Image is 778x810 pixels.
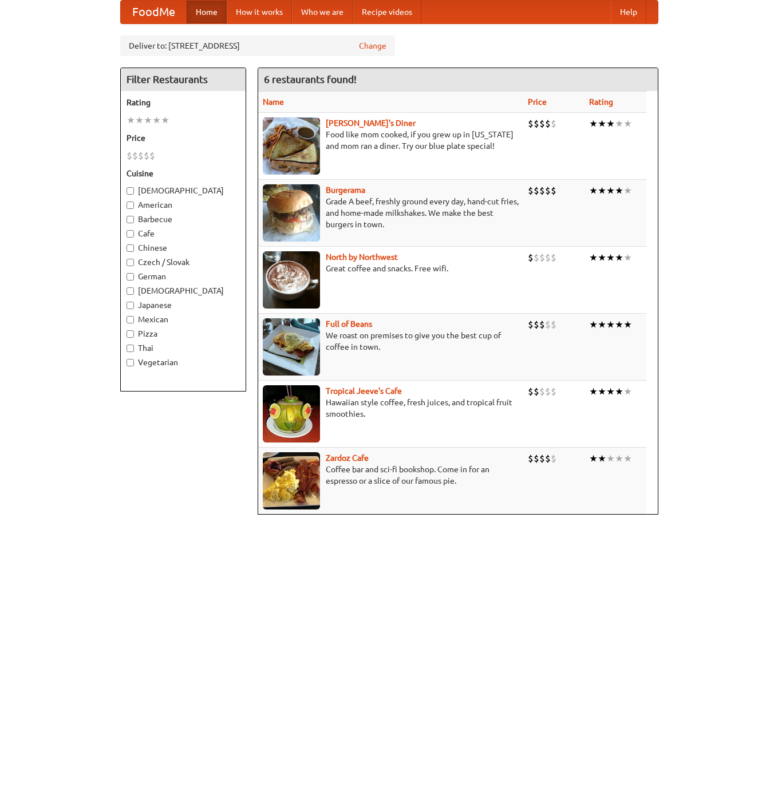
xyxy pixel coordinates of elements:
[127,314,240,325] label: Mexican
[606,251,615,264] li: ★
[534,318,539,331] li: $
[623,184,632,197] li: ★
[127,242,240,254] label: Chinese
[263,97,284,106] a: Name
[161,114,169,127] li: ★
[589,318,598,331] li: ★
[326,453,369,463] a: Zardoz Cafe
[263,318,320,376] img: beans.jpg
[551,452,556,465] li: $
[615,452,623,465] li: ★
[598,318,606,331] li: ★
[326,118,416,128] b: [PERSON_NAME]'s Diner
[623,117,632,130] li: ★
[528,452,534,465] li: $
[534,184,539,197] li: $
[589,452,598,465] li: ★
[127,230,134,238] input: Cafe
[263,330,519,353] p: We roast on premises to give you the best cup of coffee in town.
[528,385,534,398] li: $
[551,117,556,130] li: $
[127,330,134,338] input: Pizza
[545,117,551,130] li: $
[326,319,372,329] a: Full of Beans
[127,259,134,266] input: Czech / Slovak
[127,216,134,223] input: Barbecue
[187,1,227,23] a: Home
[551,318,556,331] li: $
[606,117,615,130] li: ★
[121,1,187,23] a: FoodMe
[127,357,240,368] label: Vegetarian
[551,385,556,398] li: $
[528,251,534,264] li: $
[121,68,246,91] h4: Filter Restaurants
[326,185,365,195] b: Burgerama
[127,273,134,280] input: German
[264,74,357,85] ng-pluralize: 6 restaurants found!
[132,149,138,162] li: $
[534,117,539,130] li: $
[227,1,292,23] a: How it works
[127,168,240,179] h5: Cuisine
[127,244,134,252] input: Chinese
[127,256,240,268] label: Czech / Slovak
[615,385,623,398] li: ★
[127,359,134,366] input: Vegetarian
[545,184,551,197] li: $
[534,251,539,264] li: $
[528,184,534,197] li: $
[127,299,240,311] label: Japanese
[127,316,134,323] input: Mexican
[127,285,240,297] label: [DEMOGRAPHIC_DATA]
[326,252,398,262] a: North by Northwest
[144,114,152,127] li: ★
[623,385,632,398] li: ★
[149,149,155,162] li: $
[359,40,386,52] a: Change
[534,452,539,465] li: $
[545,318,551,331] li: $
[545,385,551,398] li: $
[326,386,402,396] b: Tropical Jeeve's Cafe
[353,1,421,23] a: Recipe videos
[263,464,519,487] p: Coffee bar and sci-fi bookshop. Come in for an espresso or a slice of our famous pie.
[263,397,519,420] p: Hawaiian style coffee, fresh juices, and tropical fruit smoothies.
[528,318,534,331] li: $
[598,184,606,197] li: ★
[127,228,240,239] label: Cafe
[615,318,623,331] li: ★
[127,287,134,295] input: [DEMOGRAPHIC_DATA]
[127,132,240,144] h5: Price
[127,185,240,196] label: [DEMOGRAPHIC_DATA]
[127,187,134,195] input: [DEMOGRAPHIC_DATA]
[598,251,606,264] li: ★
[534,385,539,398] li: $
[127,114,135,127] li: ★
[539,318,545,331] li: $
[615,251,623,264] li: ★
[623,318,632,331] li: ★
[263,385,320,442] img: jeeves.jpg
[152,114,161,127] li: ★
[551,184,556,197] li: $
[127,342,240,354] label: Thai
[589,184,598,197] li: ★
[589,117,598,130] li: ★
[127,302,134,309] input: Japanese
[528,117,534,130] li: $
[539,251,545,264] li: $
[623,452,632,465] li: ★
[539,117,545,130] li: $
[263,184,320,242] img: burgerama.jpg
[144,149,149,162] li: $
[598,117,606,130] li: ★
[263,452,320,509] img: zardoz.jpg
[539,184,545,197] li: $
[545,251,551,264] li: $
[551,251,556,264] li: $
[589,97,613,106] a: Rating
